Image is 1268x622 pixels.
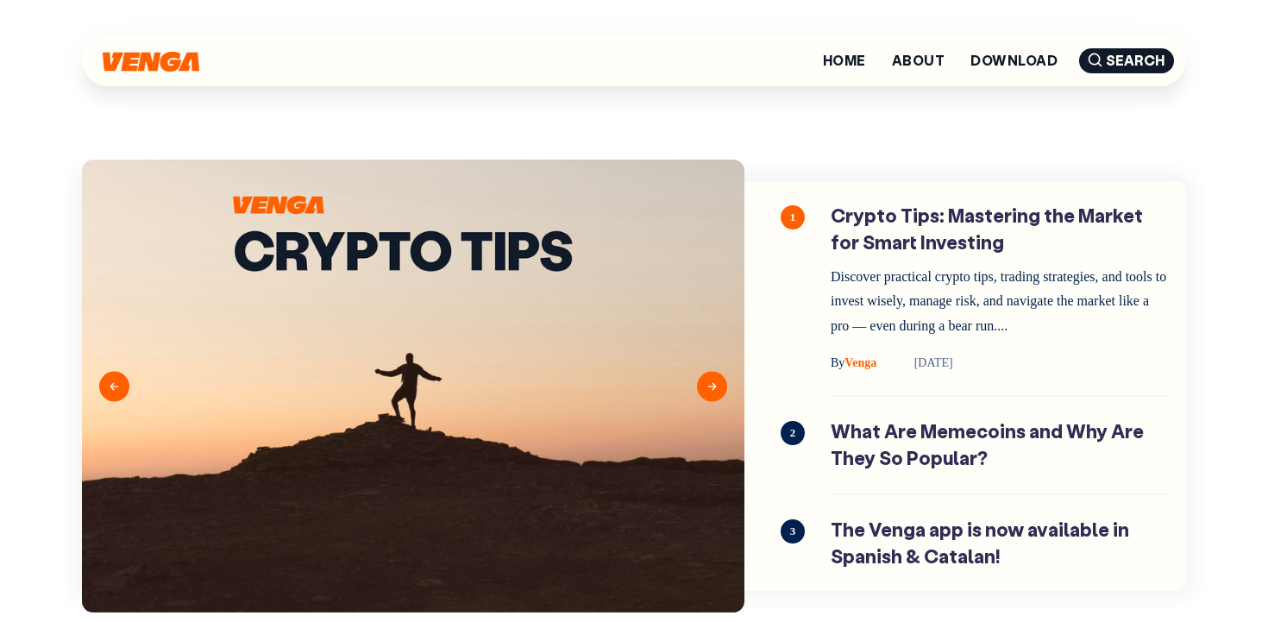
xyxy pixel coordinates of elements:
button: Next [697,371,727,401]
span: Search [1079,48,1174,73]
a: Home [823,53,866,67]
img: Blog-cover---Crypto-Tips.png [82,160,744,613]
a: About [892,53,945,67]
button: Previous [99,371,129,401]
span: 3 [781,519,805,543]
img: Venga Blog [103,52,199,72]
span: 2 [781,421,805,445]
span: 1 [781,205,805,229]
a: Download [970,53,1058,67]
